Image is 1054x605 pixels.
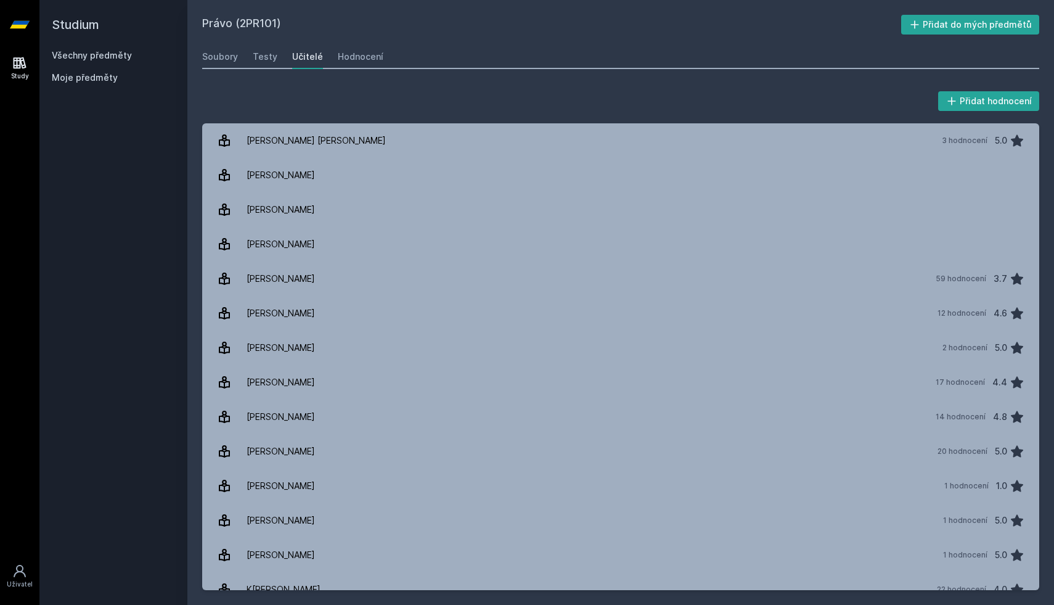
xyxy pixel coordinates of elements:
[995,508,1007,533] div: 5.0
[2,49,37,87] a: Study
[52,72,118,84] span: Moje předměty
[338,44,383,69] a: Hodnocení
[996,474,1007,498] div: 1.0
[995,128,1007,153] div: 5.0
[938,447,987,456] div: 20 hodnocení
[202,192,1039,227] a: [PERSON_NAME]
[338,51,383,63] div: Hodnocení
[994,301,1007,326] div: 4.6
[202,44,238,69] a: Soubory
[253,51,277,63] div: Testy
[942,343,987,353] div: 2 hodnocení
[202,469,1039,503] a: [PERSON_NAME] 1 hodnocení 1.0
[7,580,33,589] div: Uživatel
[994,577,1007,602] div: 4.0
[202,434,1039,469] a: [PERSON_NAME] 20 hodnocení 5.0
[202,400,1039,434] a: [PERSON_NAME] 14 hodnocení 4.8
[993,405,1007,429] div: 4.8
[292,44,323,69] a: Učitelé
[995,543,1007,567] div: 5.0
[11,72,29,81] div: Study
[202,15,901,35] h2: Právo (2PR101)
[292,51,323,63] div: Učitelé
[202,331,1039,365] a: [PERSON_NAME] 2 hodnocení 5.0
[936,274,986,284] div: 59 hodnocení
[992,370,1007,395] div: 4.4
[247,232,315,257] div: [PERSON_NAME]
[202,227,1039,261] a: [PERSON_NAME]
[937,585,986,595] div: 22 hodnocení
[202,296,1039,331] a: [PERSON_NAME] 12 hodnocení 4.6
[943,516,987,525] div: 1 hodnocení
[995,335,1007,360] div: 5.0
[202,51,238,63] div: Soubory
[995,439,1007,464] div: 5.0
[202,538,1039,572] a: [PERSON_NAME] 1 hodnocení 5.0
[942,136,987,146] div: 3 hodnocení
[247,163,315,187] div: [PERSON_NAME]
[247,335,315,360] div: [PERSON_NAME]
[247,370,315,395] div: [PERSON_NAME]
[202,158,1039,192] a: [PERSON_NAME]
[202,123,1039,158] a: [PERSON_NAME] [PERSON_NAME] 3 hodnocení 5.0
[901,15,1040,35] button: Přidat do mých předmětů
[944,481,989,491] div: 1 hodnocení
[247,439,315,464] div: [PERSON_NAME]
[247,301,315,326] div: [PERSON_NAME]
[936,412,986,422] div: 14 hodnocení
[2,558,37,595] a: Uživatel
[202,365,1039,400] a: [PERSON_NAME] 17 hodnocení 4.4
[247,474,315,498] div: [PERSON_NAME]
[938,308,986,318] div: 12 hodnocení
[247,197,315,222] div: [PERSON_NAME]
[936,377,985,387] div: 17 hodnocení
[247,128,386,153] div: [PERSON_NAME] [PERSON_NAME]
[247,405,315,429] div: [PERSON_NAME]
[202,503,1039,538] a: [PERSON_NAME] 1 hodnocení 5.0
[938,91,1040,111] button: Přidat hodnocení
[52,50,132,60] a: Všechny předměty
[247,577,321,602] div: K[PERSON_NAME]
[202,261,1039,296] a: [PERSON_NAME] 59 hodnocení 3.7
[994,266,1007,291] div: 3.7
[253,44,277,69] a: Testy
[247,508,315,533] div: [PERSON_NAME]
[247,266,315,291] div: [PERSON_NAME]
[943,550,987,560] div: 1 hodnocení
[247,543,315,567] div: [PERSON_NAME]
